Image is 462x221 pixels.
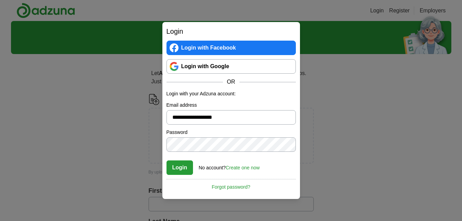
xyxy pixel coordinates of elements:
button: Login [166,160,193,175]
div: No account? [199,160,260,171]
a: Login with Google [166,59,296,74]
label: Email address [166,102,296,109]
p: Login with your Adzuna account: [166,90,296,97]
label: Password [166,129,296,136]
h2: Login [166,26,296,36]
a: Create one now [226,165,260,170]
a: Forgot password? [166,179,296,191]
a: Login with Facebook [166,41,296,55]
span: OR [223,78,239,86]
